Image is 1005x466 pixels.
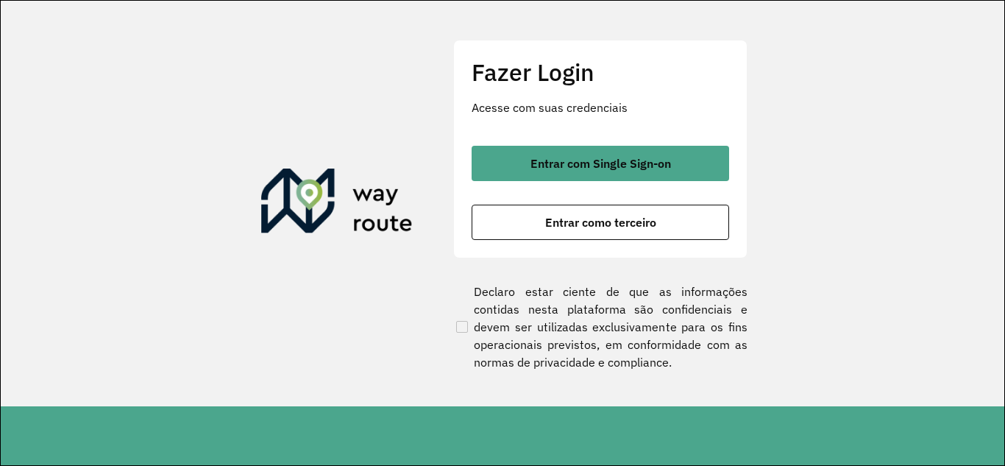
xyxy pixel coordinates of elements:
button: button [472,146,729,181]
img: Roteirizador AmbevTech [261,169,413,239]
h2: Fazer Login [472,58,729,86]
span: Entrar como terceiro [545,216,656,228]
button: button [472,205,729,240]
label: Declaro estar ciente de que as informações contidas nesta plataforma são confidenciais e devem se... [453,283,747,371]
p: Acesse com suas credenciais [472,99,729,116]
span: Entrar com Single Sign-on [530,158,671,169]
